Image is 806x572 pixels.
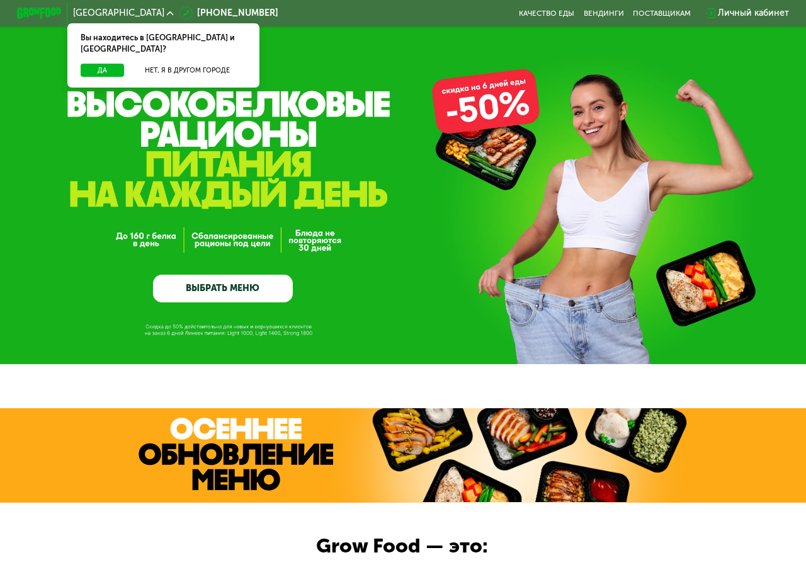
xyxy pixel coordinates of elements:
a: Качество еды [519,9,574,18]
div: Grow Food — это: [316,531,516,561]
span: [GEOGRAPHIC_DATA] [73,9,164,18]
button: Нет, я в другом городе [128,64,246,77]
button: Да [81,64,124,77]
div: Вы находитесь в [GEOGRAPHIC_DATA] и [GEOGRAPHIC_DATA]? [67,23,260,64]
a: Вендинги [584,9,624,18]
div: Личный кабинет [718,6,789,20]
a: [PHONE_NUMBER] [179,6,278,20]
a: ВЫБРАТЬ МЕНЮ [153,275,292,302]
div: поставщикам [633,9,691,18]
